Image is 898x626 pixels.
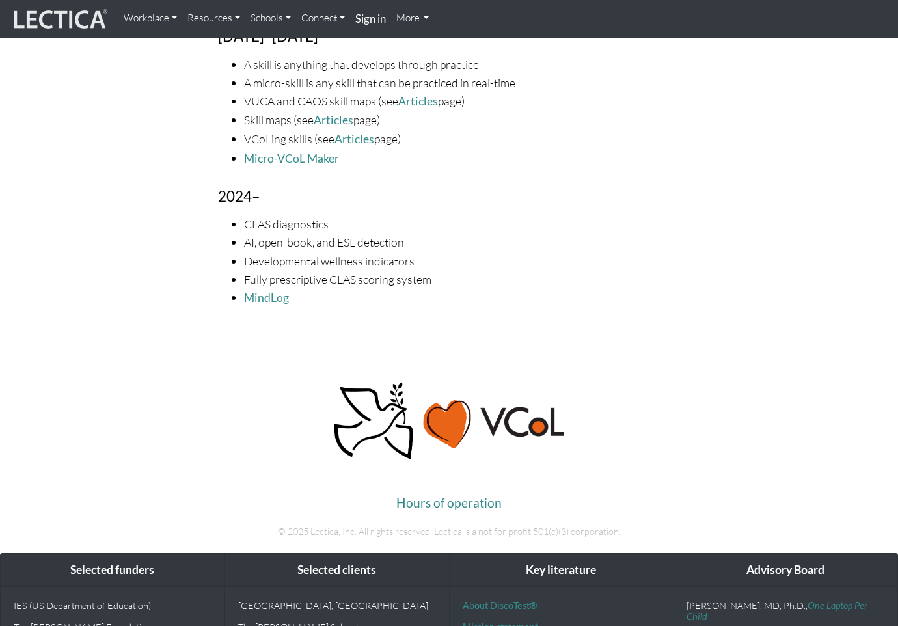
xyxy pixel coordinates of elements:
[450,554,673,587] div: Key literature
[244,215,680,233] li: CLAS diagnostics
[396,495,502,510] a: Hours of operation
[244,92,680,111] li: VUCA and CAOS skill maps (see page)
[244,129,680,148] li: VCoLing skills (see page)
[118,5,182,31] a: Workplace
[334,132,374,146] a: Articles
[244,252,680,270] li: Developmental wellness indicators
[350,5,391,33] a: Sign in
[14,600,211,611] p: IES (US Department of Education)
[182,5,245,31] a: Resources
[218,189,680,205] h4: 2024–
[463,600,537,611] a: About DiscoTest®
[296,5,350,31] a: Connect
[245,5,296,31] a: Schools
[673,554,897,587] div: Advisory Board
[1,554,224,587] div: Selected funders
[244,55,680,74] li: A skill is anything that develops through practice
[244,152,339,165] a: Micro-VCoL Maker
[314,113,353,127] a: Articles
[244,74,680,92] li: A micro-skill is any skill that can be practiced in real-time
[398,94,438,108] a: Articles
[330,381,568,461] img: Peace, love, VCoL
[244,233,680,251] li: AI, open-book, and ESL detection
[687,600,867,622] a: One Laptop Per Child
[244,270,680,288] li: Fully prescriptive CLAS scoring system
[218,29,680,45] h4: [DATE]–[DATE]
[10,7,108,32] img: lecticalive
[225,554,449,587] div: Selected clients
[687,600,884,623] p: [PERSON_NAME], MD, Ph.D.,
[244,111,680,129] li: Skill maps (see page)
[238,600,436,611] p: [GEOGRAPHIC_DATA], [GEOGRAPHIC_DATA]
[355,12,386,25] strong: Sign in
[88,524,810,539] p: © 2025 Lectica, Inc. All rights reserved. Lectica is a not for profit 501(c)(3) corporation.
[391,5,435,31] a: More
[244,291,289,305] a: MindLog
